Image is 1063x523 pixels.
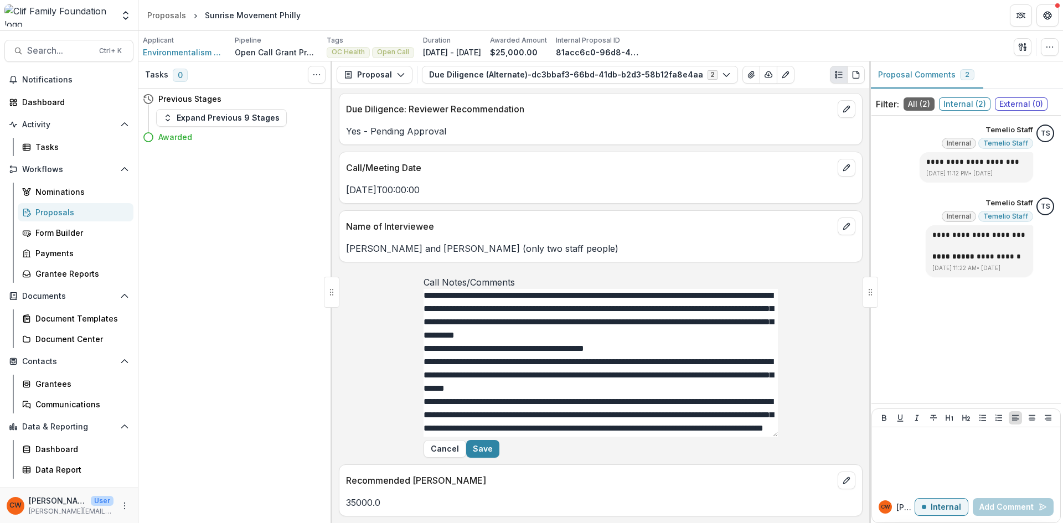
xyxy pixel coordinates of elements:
p: 81acc6c0-96d8-4623-8bdb-62c434f54d34 [556,46,639,58]
a: Data Report [18,460,133,479]
p: Due Diligence: Reviewer Recommendation [346,102,833,116]
p: [PERSON_NAME] and [PERSON_NAME] (only two staff people) [346,242,855,255]
a: Tasks [18,138,133,156]
p: [PERSON_NAME] [896,501,915,513]
a: Environmentalism Through Inspiration & Non Violent Action [143,46,226,58]
button: Get Help [1036,4,1059,27]
h4: Awarded [158,131,192,143]
button: Align Left [1009,411,1022,424]
span: OC Health [332,48,365,56]
h4: Previous Stages [158,93,221,105]
div: Document Center [35,333,125,345]
button: edit [838,159,855,177]
a: Dashboard [4,93,133,111]
span: 2 [965,71,969,79]
button: Expand Previous 9 Stages [156,109,287,127]
h3: Tasks [145,70,168,80]
span: All ( 2 ) [904,97,935,111]
div: Dashboard [22,96,125,108]
p: [PERSON_NAME] [29,495,86,506]
p: Internal [931,503,961,512]
a: Grantee Reports [18,265,133,283]
div: Sunrise Movement Philly [205,9,301,21]
a: Dashboard [18,440,133,458]
button: Open Workflows [4,160,133,178]
p: [DATE] - [DATE] [423,46,481,58]
button: Partners [1010,4,1032,27]
button: edit [838,472,855,489]
p: Open Call Grant Process [235,46,318,58]
button: View Attached Files [742,66,760,84]
button: Bold [878,411,891,424]
div: Document Templates [35,313,125,324]
button: Align Right [1041,411,1055,424]
a: Proposals [18,203,133,221]
a: Grantees [18,375,133,393]
button: Internal [915,498,968,516]
button: Search... [4,40,133,62]
span: Open Call [377,48,409,56]
button: Notifications [4,71,133,89]
p: [PERSON_NAME][EMAIL_ADDRESS][DOMAIN_NAME] [29,506,113,516]
button: PDF view [847,66,865,84]
div: Tasks [35,141,125,153]
p: Applicant [143,35,174,45]
span: Search... [27,45,92,56]
p: User [91,496,113,506]
button: Plaintext view [830,66,848,84]
a: Payments [18,244,133,262]
button: Add Comment [973,498,1054,516]
p: Temelio Staff [985,198,1033,209]
a: Nominations [18,183,133,201]
button: Due Diligence (Alternate)-dc3bbaf3-66bd-41db-b2d3-58b12fa8e4aa2 [422,66,738,84]
span: External ( 0 ) [995,97,1047,111]
button: Italicize [910,411,923,424]
button: edit [838,100,855,118]
button: Proposal Comments [869,61,983,89]
a: Document Center [18,330,133,348]
div: Ctrl + K [97,45,124,57]
p: Tags [327,35,343,45]
button: Open Data & Reporting [4,418,133,436]
div: Temelio Staff [1041,203,1050,210]
button: More [118,499,131,512]
button: Open Contacts [4,353,133,370]
p: $25,000.00 [490,46,538,58]
p: Recommended [PERSON_NAME] [346,474,833,487]
div: Carrie Walle [9,502,22,509]
p: Awarded Amount [490,35,547,45]
button: Close [424,440,466,458]
button: Open Activity [4,116,133,133]
img: Clif Family Foundation logo [4,4,113,27]
span: Internal ( 2 ) [939,97,990,111]
button: Edit as form [777,66,794,84]
div: Temelio Staff [1041,130,1050,137]
a: Proposals [143,7,190,23]
span: Contacts [22,357,116,366]
span: Notifications [22,75,129,85]
button: Proposal [337,66,412,84]
p: [DATE]T00:00:00 [346,183,855,196]
p: Temelio Staff [985,125,1033,136]
span: Activity [22,120,116,130]
div: Dashboard [35,443,125,455]
span: Workflows [22,165,116,174]
p: Pipeline [235,35,261,45]
button: edit [838,218,855,235]
p: Yes - Pending Approval [346,125,855,138]
button: Heading 2 [959,411,973,424]
div: Proposals [147,9,186,21]
button: Open Documents [4,287,133,305]
button: Ordered List [992,411,1005,424]
span: Data & Reporting [22,422,116,432]
button: Align Center [1025,411,1039,424]
button: Bullet List [976,411,989,424]
p: Internal Proposal ID [556,35,620,45]
p: Call/Meeting Date [346,161,833,174]
button: Toggle View Cancelled Tasks [308,66,326,84]
p: 35000.0 [346,496,855,509]
div: Payments [35,247,125,259]
p: [DATE] 11:22 AM • [DATE] [932,264,1026,272]
span: Internal [947,213,971,220]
